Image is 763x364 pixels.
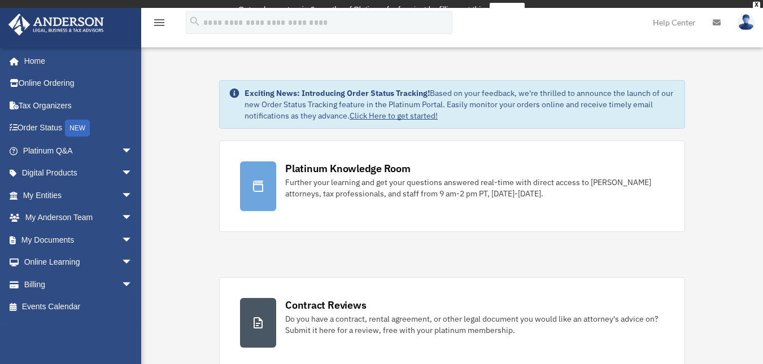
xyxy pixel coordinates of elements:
[152,20,166,29] a: menu
[121,162,144,185] span: arrow_drop_down
[8,296,150,318] a: Events Calendar
[152,16,166,29] i: menu
[285,161,411,176] div: Platinum Knowledge Room
[285,313,664,336] div: Do you have a contract, rental agreement, or other legal document you would like an attorney's ad...
[121,184,144,207] span: arrow_drop_down
[8,207,150,229] a: My Anderson Teamarrow_drop_down
[245,87,675,121] div: Based on your feedback, we're thrilled to announce the launch of our new Order Status Tracking fe...
[121,251,144,274] span: arrow_drop_down
[350,111,438,121] a: Click Here to get started!
[285,298,366,312] div: Contract Reviews
[121,229,144,252] span: arrow_drop_down
[65,120,90,137] div: NEW
[8,251,150,274] a: Online Learningarrow_drop_down
[238,3,485,16] div: Get a chance to win 6 months of Platinum for free just by filling out this
[8,229,150,251] a: My Documentsarrow_drop_down
[8,139,150,162] a: Platinum Q&Aarrow_drop_down
[219,141,685,232] a: Platinum Knowledge Room Further your learning and get your questions answered real-time with dire...
[8,117,150,140] a: Order StatusNEW
[8,72,150,95] a: Online Ordering
[245,88,430,98] strong: Exciting News: Introducing Order Status Tracking!
[8,184,150,207] a: My Entitiesarrow_drop_down
[8,273,150,296] a: Billingarrow_drop_down
[121,273,144,296] span: arrow_drop_down
[189,15,201,28] i: search
[285,177,664,199] div: Further your learning and get your questions answered real-time with direct access to [PERSON_NAM...
[8,94,150,117] a: Tax Organizers
[8,162,150,185] a: Digital Productsarrow_drop_down
[121,207,144,230] span: arrow_drop_down
[753,2,760,8] div: close
[121,139,144,163] span: arrow_drop_down
[490,3,525,16] a: survey
[5,14,107,36] img: Anderson Advisors Platinum Portal
[8,50,144,72] a: Home
[738,14,755,30] img: User Pic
